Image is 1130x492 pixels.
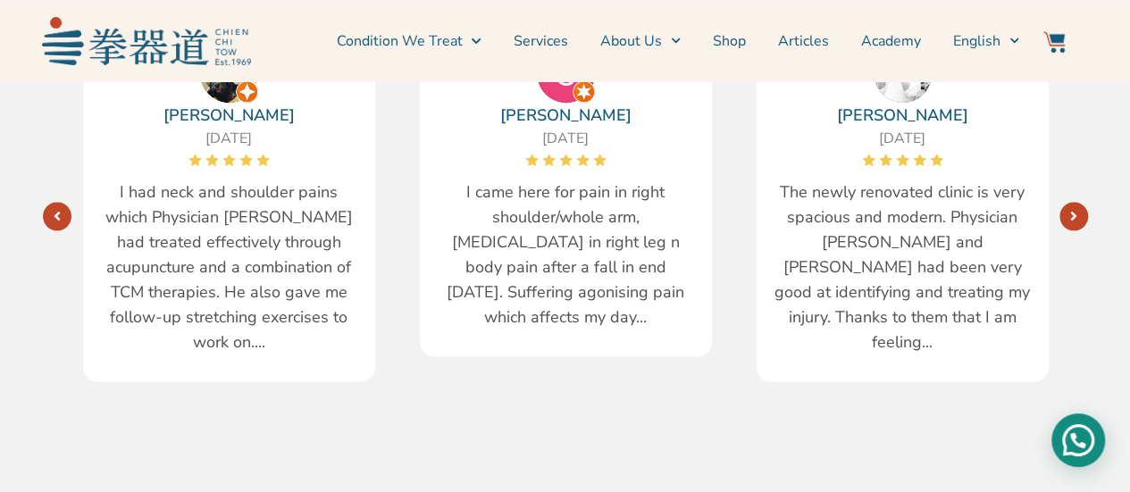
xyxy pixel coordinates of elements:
a: [PERSON_NAME] [163,103,295,128]
img: Website Icon-03 [1043,31,1065,53]
a: About Us [600,19,681,63]
a: Shop [713,19,746,63]
span: [DATE] [879,129,925,148]
span: [DATE] [205,129,252,148]
a: Next [1059,202,1088,230]
a: [PERSON_NAME] [500,103,632,128]
nav: Menu [260,19,1019,63]
a: Articles [778,19,829,63]
a: Condition We Treat [336,19,481,63]
span: The newly renovated clinic is very spacious and modern. Physician [PERSON_NAME] and [PERSON_NAME]... [774,179,1031,354]
span: I came here for pain in right shoulder/whole arm, [MEDICAL_DATA] in right leg n body pain after a... [438,179,694,329]
a: Services [514,19,568,63]
span: I had neck and shoulder pains which Physician [PERSON_NAME] had treated effectively through acupu... [101,179,357,354]
span: [DATE] [542,129,589,148]
a: Academy [861,19,921,63]
a: [PERSON_NAME] [837,103,968,128]
a: English [953,19,1019,63]
span: English [953,30,1000,52]
a: Next [43,202,71,230]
